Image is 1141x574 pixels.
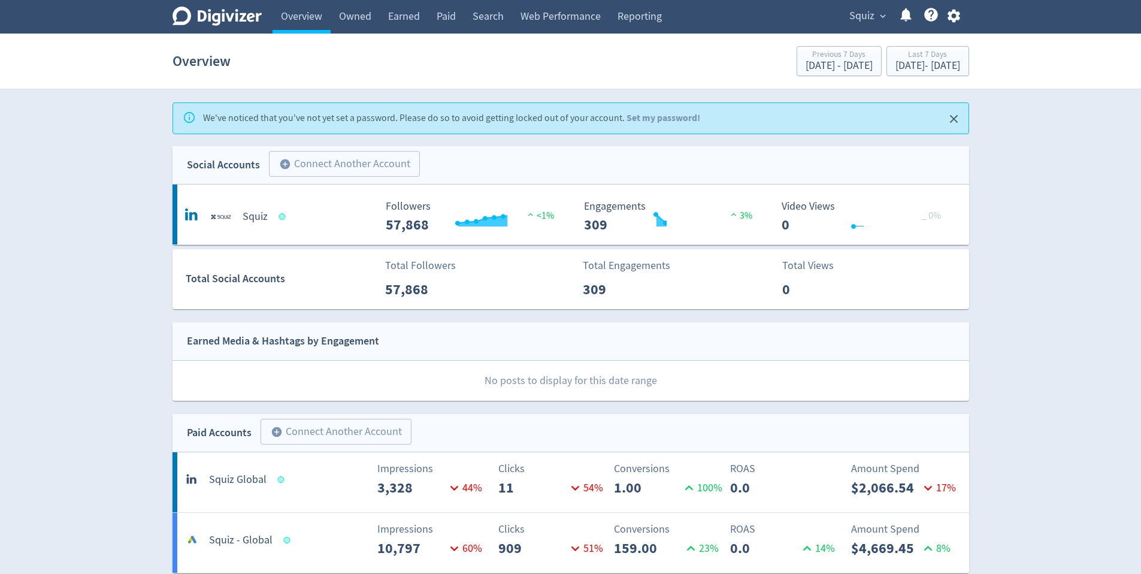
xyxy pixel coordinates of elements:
p: 909 [498,537,567,559]
p: 0 [782,279,851,300]
p: 57,868 [385,279,454,300]
a: Set my password! [627,111,700,124]
div: Total Social Accounts [186,270,377,288]
button: Previous 7 Days[DATE] - [DATE] [797,46,882,76]
p: ROAS [730,521,839,537]
p: Conversions [614,461,722,477]
div: Earned Media & Hashtags by Engagement [187,333,379,350]
a: Squiz - GlobalImpressions10,79760%Clicks90951%Conversions159.0023%ROAS0.014%Amount Spend$4,669.458% [172,513,969,573]
svg: Video Views 0 [776,201,955,232]
span: expand_more [877,11,888,22]
p: 0.0 [730,477,799,499]
button: Last 7 Days[DATE]- [DATE] [886,46,969,76]
p: Impressions [377,521,486,537]
p: Conversions [614,521,722,537]
span: add_circle [279,158,291,170]
p: 14 % [799,540,835,557]
a: Connect Another Account [252,421,411,445]
span: Data last synced: 5 Sep 2025, 1:02pm (AEST) [277,476,287,483]
h5: Squiz - Global [209,533,273,548]
p: 100 % [681,480,722,496]
p: 1.00 [614,477,681,499]
img: positive-performance.svg [728,210,740,219]
button: Connect Another Account [269,151,420,177]
div: [DATE] - [DATE] [806,61,873,71]
div: We've noticed that you've not yet set a password. Please do so to avoid getting locked out of you... [203,107,700,130]
img: Squiz undefined [209,205,233,229]
button: Connect Another Account [261,419,411,445]
p: 8 % [920,540,951,557]
span: Squiz [849,7,874,26]
h5: Squiz Global [209,473,267,487]
a: Connect Another Account [260,153,420,177]
svg: Followers --- [380,201,559,232]
img: positive-performance.svg [525,210,537,219]
span: _ 0% [922,210,941,222]
p: Clicks [498,461,607,477]
span: Data last synced: 5 Sep 2025, 7:01am (AEST) [283,537,293,543]
svg: linkedin [185,470,199,485]
p: Total Views [782,258,851,274]
p: 23 % [683,540,719,557]
span: add_circle [271,426,283,438]
a: Squiz undefinedSquiz Followers --- Followers 57,868 <1% Engagements 309 Engagements 309 3% Video ... [172,185,969,244]
button: Close [944,109,964,129]
div: Social Accounts [187,156,260,174]
p: 159.00 [614,537,683,559]
div: [DATE] - [DATE] [895,61,960,71]
span: Data last synced: 4 Sep 2025, 9:01pm (AEST) [279,213,289,220]
div: Previous 7 Days [806,50,873,61]
p: Total Engagements [583,258,670,274]
p: Amount Spend [851,461,960,477]
p: 54 % [567,480,603,496]
p: No posts to display for this date range [173,361,969,401]
p: Amount Spend [851,521,960,537]
p: 309 [583,279,652,300]
p: Total Followers [385,258,456,274]
span: 3% [728,210,752,222]
a: Squiz GlobalImpressions3,32844%Clicks1154%Conversions1.00100%ROAS0.0Amount Spend$2,066.5417% [172,452,969,512]
p: $2,066.54 [851,477,920,499]
div: Last 7 Days [895,50,960,61]
p: 3,328 [377,477,446,499]
p: Impressions [377,461,486,477]
p: $4,669.45 [851,537,920,559]
p: 11 [498,477,567,499]
p: ROAS [730,461,839,477]
p: 51 % [567,540,603,557]
h5: Squiz [243,210,268,224]
p: 0.0 [730,537,799,559]
span: <1% [525,210,554,222]
svg: Engagements 309 [578,201,758,232]
h1: Overview [172,42,231,80]
div: Paid Accounts [187,424,252,442]
button: Squiz [845,7,889,26]
p: Clicks [498,521,607,537]
p: 17 % [920,480,956,496]
p: 10,797 [377,537,446,559]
